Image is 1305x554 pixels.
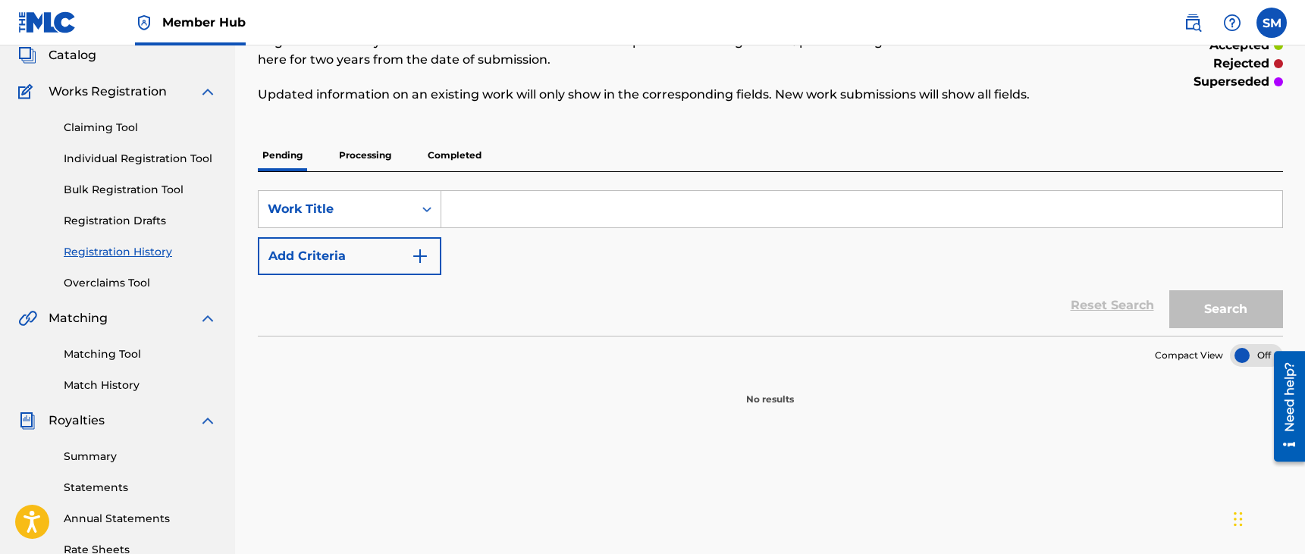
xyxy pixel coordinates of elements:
img: 9d2ae6d4665cec9f34b9.svg [411,247,429,265]
span: Member Hub [162,14,246,31]
p: Pending [258,139,307,171]
img: Matching [18,309,37,327]
span: Matching [49,309,108,327]
a: Matching Tool [64,346,217,362]
span: Compact View [1155,349,1223,362]
a: Registration Drafts [64,213,217,229]
p: Completed [423,139,486,171]
p: Updated information on an existing work will only show in the corresponding fields. New work subm... [258,86,1047,104]
img: search [1184,14,1202,32]
p: No results [746,374,794,406]
span: Works Registration [49,83,167,101]
img: Royalties [18,412,36,430]
a: Match History [64,377,217,393]
img: expand [199,309,217,327]
img: Works Registration [18,83,38,101]
a: Public Search [1178,8,1208,38]
iframe: Chat Widget [1229,481,1305,554]
a: Summary [64,449,217,465]
div: User Menu [1256,8,1287,38]
a: Bulk Registration Tool [64,182,217,198]
button: Add Criteria [258,237,441,275]
a: CatalogCatalog [18,46,96,64]
span: Catalog [49,46,96,64]
img: expand [199,412,217,430]
p: superseded [1194,73,1269,91]
form: Search Form [258,190,1283,336]
p: Registration History is a record of new work submissions or updates to existing works. Updates or... [258,33,1047,69]
a: Annual Statements [64,511,217,527]
img: help [1223,14,1241,32]
div: Drag [1234,496,1243,542]
img: expand [199,83,217,101]
div: Work Title [268,200,404,218]
img: Top Rightsholder [135,14,153,32]
iframe: Resource Center [1263,345,1305,467]
a: Individual Registration Tool [64,151,217,167]
p: rejected [1213,55,1269,73]
a: Overclaims Tool [64,275,217,291]
p: Processing [334,139,396,171]
a: Claiming Tool [64,120,217,136]
div: Help [1217,8,1247,38]
img: Catalog [18,46,36,64]
p: accepted [1209,36,1269,55]
img: MLC Logo [18,11,77,33]
a: Registration History [64,244,217,260]
a: Statements [64,480,217,496]
span: Royalties [49,412,105,430]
